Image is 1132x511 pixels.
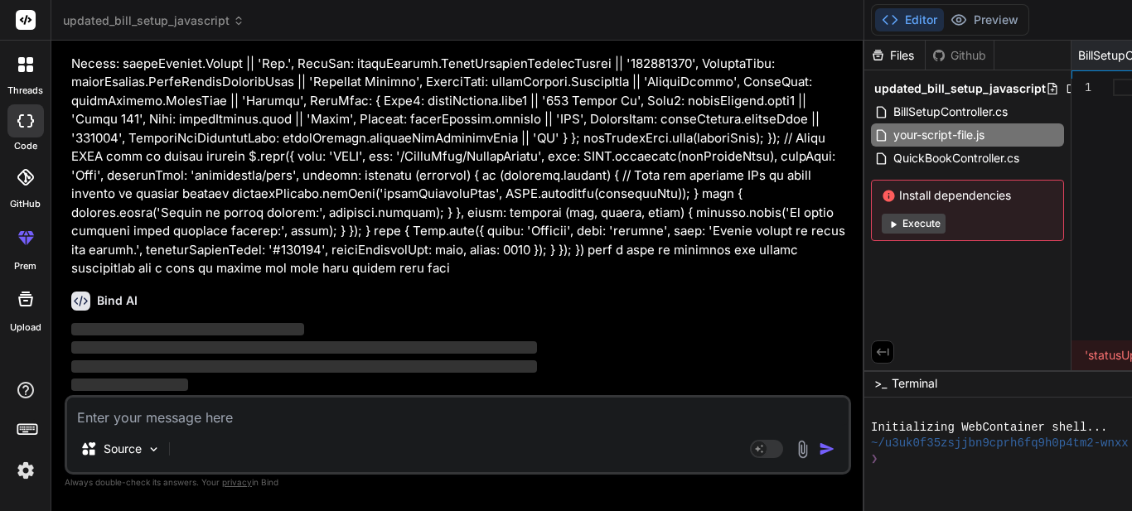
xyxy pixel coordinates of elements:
div: Github [926,47,994,64]
img: Pick Models [147,442,161,456]
span: ‌ [71,378,188,391]
span: QuickBookController.cs [892,148,1021,168]
span: Initializing WebContainer shell... [871,420,1107,436]
button: Preview [944,8,1025,31]
h6: Bind AI [97,292,138,309]
span: ~/u3uk0f35zsjjbn9cprh6fq9h0p4tm2-wnxx [871,436,1129,451]
span: ‌ [71,341,537,354]
div: Files [864,47,925,64]
button: Editor [875,8,944,31]
span: Install dependencies [882,187,1053,204]
span: updated_bill_setup_javascript [874,80,1046,97]
span: ‌ [71,360,537,373]
label: prem [14,259,36,273]
span: Terminal [892,375,937,392]
div: 1 [1072,79,1091,96]
p: Source [104,441,142,457]
span: >_ [874,375,887,392]
label: GitHub [10,197,41,211]
img: icon [819,441,835,457]
span: your-script-file.js [892,125,986,145]
label: threads [7,84,43,98]
p: Always double-check its answers. Your in Bind [65,475,851,490]
span: ❯ [871,451,879,467]
label: Upload [10,321,41,335]
button: Execute [882,214,946,234]
span: updated_bill_setup_javascript [63,12,244,29]
span: ‌ [71,323,304,335]
img: attachment [793,440,812,459]
img: settings [12,456,40,484]
span: BillSetupController.cs [892,102,1009,122]
span: privacy [222,477,252,487]
label: code [14,139,37,153]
